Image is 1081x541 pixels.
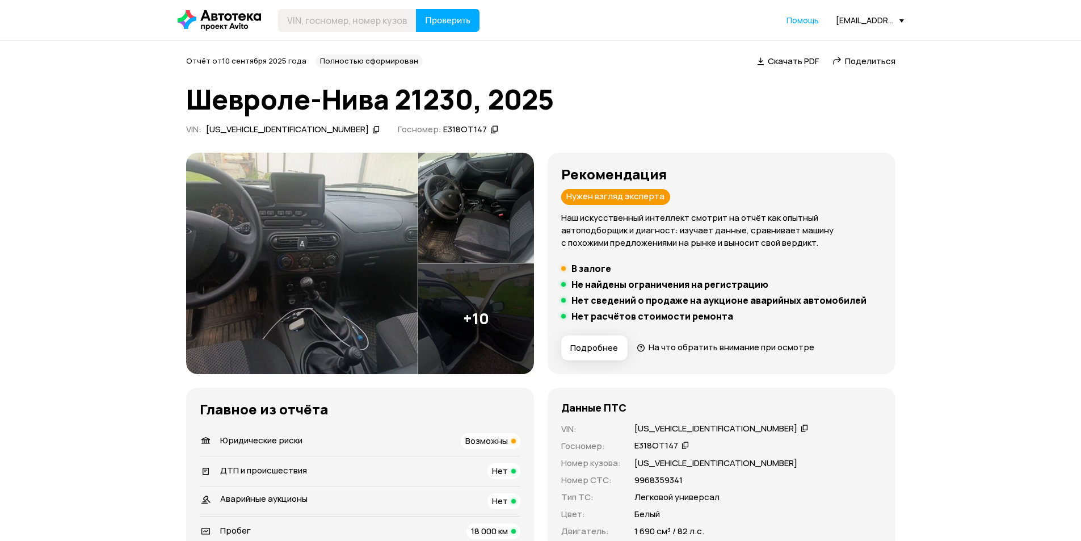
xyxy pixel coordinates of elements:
[561,189,670,205] div: Нужен взгляд эксперта
[634,457,797,469] p: [US_VEHICLE_IDENTIFICATION_NUMBER]
[561,525,621,538] p: Двигатель :
[398,123,441,135] span: Госномер:
[571,311,733,322] h5: Нет расчётов стоимости ремонта
[220,525,251,536] span: Пробег
[634,525,704,538] p: 1 690 см³ / 82 л.с.
[561,166,882,182] h3: Рекомендация
[786,15,819,26] a: Помощь
[634,440,678,452] div: Е318ОТ147
[186,56,306,66] span: Отчёт от 10 сентября 2025 года
[757,55,819,67] a: Скачать PDF
[278,9,417,32] input: VIN, госномер, номер кузова
[561,440,621,452] p: Госномер :
[634,508,660,521] p: Белый
[316,54,423,68] div: Полностью сформирован
[186,123,201,135] span: VIN :
[561,401,626,414] h4: Данные ПТС
[200,401,520,417] h3: Главное из отчёта
[836,15,904,26] div: [EMAIL_ADDRESS][DOMAIN_NAME]
[220,464,307,476] span: ДТП и происшествия
[561,212,882,249] p: Наш искусственный интеллект смотрит на отчёт как опытный автоподборщик и диагност: изучает данные...
[561,457,621,469] p: Номер кузова :
[768,55,819,67] span: Скачать PDF
[561,335,628,360] button: Подробнее
[637,341,815,353] a: На что обратить внимание при осмотре
[571,279,768,290] h5: Не найдены ограничения на регистрацию
[206,124,369,136] div: [US_VEHICLE_IDENTIFICATION_NUMBER]
[561,474,621,487] p: Номер СТС :
[634,474,683,487] p: 9968359341
[471,525,508,537] span: 18 000 км
[561,491,621,504] p: Тип ТС :
[220,434,302,446] span: Юридические риски
[845,55,895,67] span: Поделиться
[425,16,470,25] span: Проверить
[443,124,487,136] div: Е318ОТ147
[561,423,621,435] p: VIN :
[492,465,508,477] span: Нет
[571,295,867,306] h5: Нет сведений о продаже на аукционе аварийных автомобилей
[649,341,814,353] span: На что обратить внимание при осмотре
[186,84,895,115] h1: Шевроле-Нива 21230, 2025
[634,423,797,435] div: [US_VEHICLE_IDENTIFICATION_NUMBER]
[571,263,611,274] h5: В залоге
[832,55,895,67] a: Поделиться
[465,435,508,447] span: Возможны
[570,342,618,354] span: Подробнее
[634,491,720,504] p: Легковой универсал
[561,508,621,521] p: Цвет :
[220,493,308,505] span: Аварийные аукционы
[492,495,508,507] span: Нет
[416,9,479,32] button: Проверить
